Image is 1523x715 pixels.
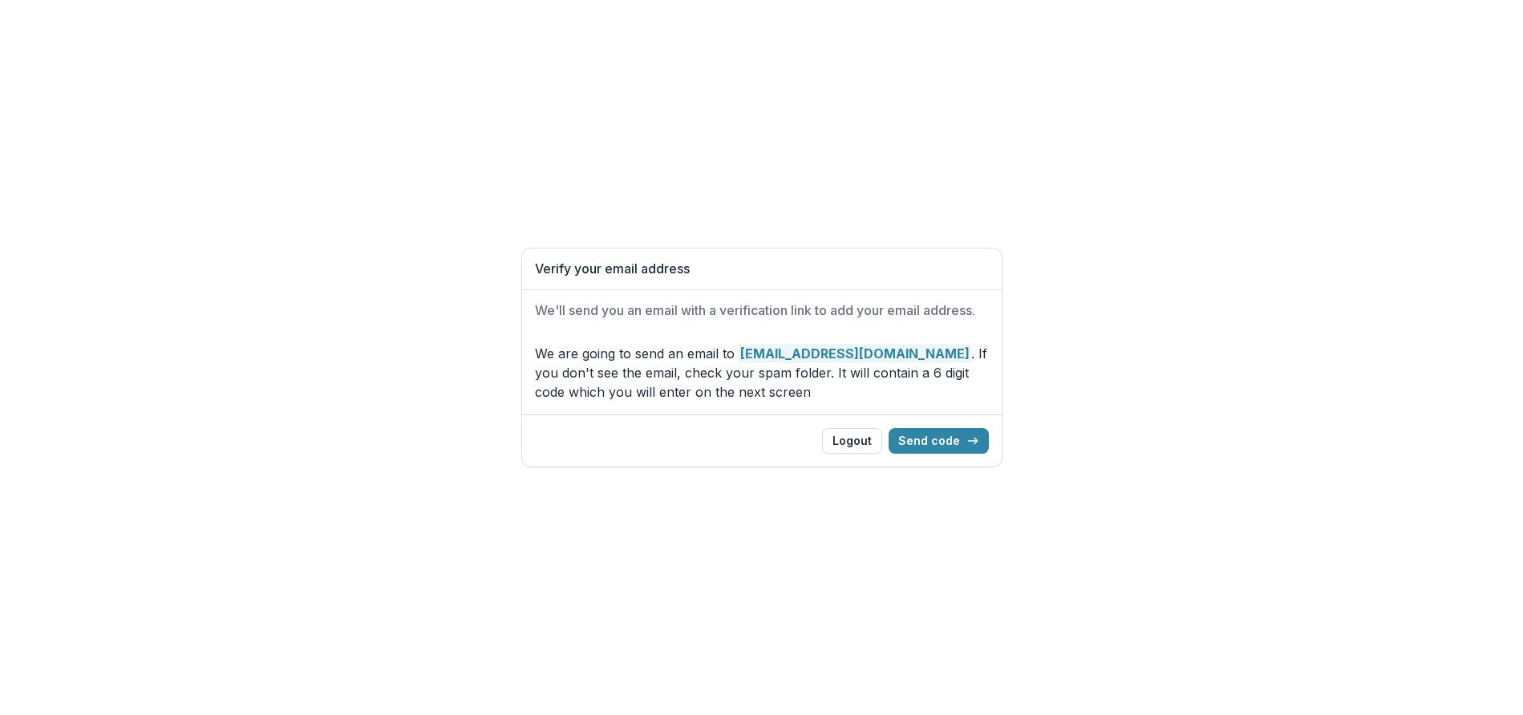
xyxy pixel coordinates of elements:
h2: We'll send you an email with a verification link to add your email address. [535,303,989,318]
button: Send code [889,428,989,454]
p: We are going to send an email to . If you don't see the email, check your spam folder. It will co... [535,344,989,402]
strong: [EMAIL_ADDRESS][DOMAIN_NAME] [739,344,971,363]
h1: Verify your email address [535,261,989,277]
button: Logout [822,428,882,454]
